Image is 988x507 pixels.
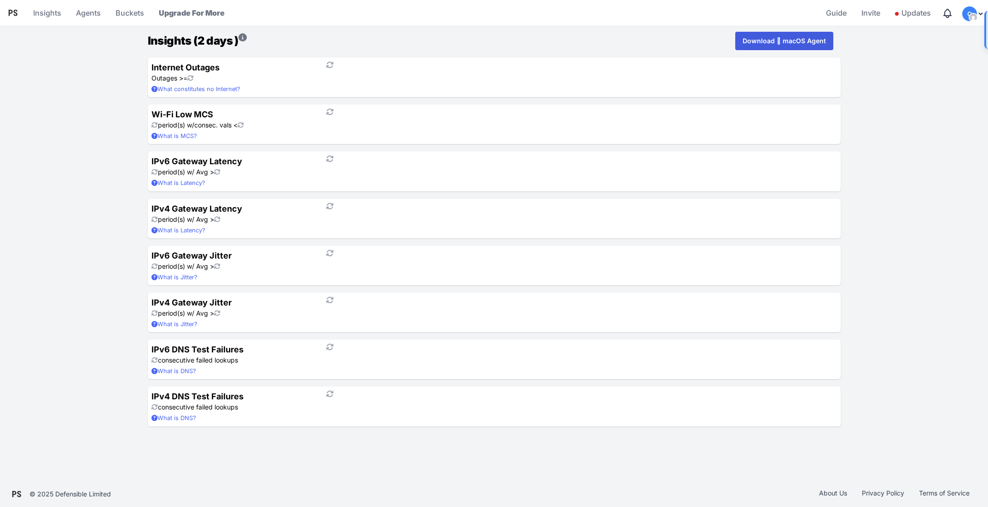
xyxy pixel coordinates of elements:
[854,489,912,500] a: Privacy Policy
[891,2,935,24] a: Updates
[151,262,312,271] p: period(s) w/ Avg >
[151,121,312,130] p: period(s) w/ consec. vals <
[151,414,312,422] summary: What is DNS?
[151,61,312,74] h4: Internet Outages
[151,132,312,140] summary: What is MCS?
[962,6,984,21] div: Profile Menu
[912,489,977,500] a: Terms of Service
[942,8,953,19] div: Notifications
[151,202,312,215] h4: IPv4 Gateway Latency
[151,179,312,187] summary: What is Latency?
[151,226,312,235] summary: What is Latency?
[822,2,850,24] a: Guide
[151,343,312,356] h4: IPv6 DNS Test Failures
[967,11,972,17] span: C
[151,155,312,167] h4: IPv6 Gateway Latency
[151,108,312,121] h4: Wi-Fi Low MCS
[148,33,247,49] h1: Insights (2 days )
[151,249,312,262] h4: IPv6 Gateway Jitter
[151,367,312,375] summary: What is DNS?
[151,273,312,282] summary: What is Jitter?
[112,2,148,24] a: Buckets
[72,2,105,24] a: Agents
[151,74,312,83] p: Outages >=
[151,167,312,177] p: period(s) w/ Avg >
[826,4,847,22] span: Guide
[151,356,312,365] p: consecutive failed lookups
[895,4,931,22] span: Updates
[151,390,312,403] h4: IPv4 DNS Test Failures
[151,296,312,309] h4: IPv4 Gateway Jitter
[812,489,854,500] a: About Us
[735,32,833,50] a: Download  macOS Agent
[151,403,312,412] p: consecutive failed lookups
[151,320,312,328] summary: What is Jitter?
[155,2,228,24] a: Upgrade For More
[151,309,312,318] p: period(s) w/ Avg >
[858,2,884,24] a: Invite
[151,215,312,224] p: period(s) w/ Avg >
[29,2,65,24] a: Insights
[970,14,977,21] img: 6cc88d1a146005bc7e340ef926b6e280.png
[151,85,312,93] summary: What constitutes no Internet?
[29,490,111,499] div: © 2025 Defensible Limited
